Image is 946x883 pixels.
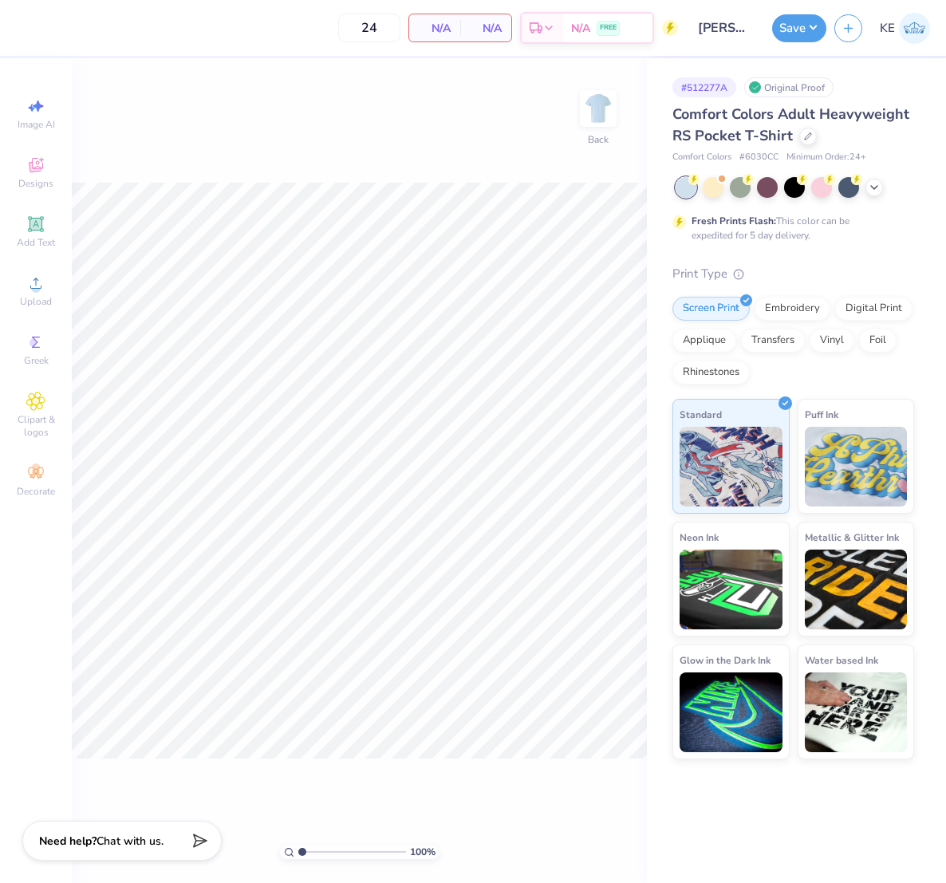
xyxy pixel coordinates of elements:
[672,77,736,97] div: # 512277A
[835,297,912,321] div: Digital Print
[692,215,776,227] strong: Fresh Prints Flash:
[672,297,750,321] div: Screen Print
[880,13,930,44] a: KE
[805,427,908,507] img: Puff Ink
[744,77,834,97] div: Original Proof
[39,834,97,849] strong: Need help?
[571,20,590,37] span: N/A
[805,406,838,423] span: Puff Ink
[470,20,502,37] span: N/A
[859,329,897,353] div: Foil
[880,19,895,37] span: KE
[680,672,782,752] img: Glow in the Dark Ink
[680,652,771,668] span: Glow in the Dark Ink
[680,550,782,629] img: Neon Ink
[805,652,878,668] span: Water based Ink
[672,329,736,353] div: Applique
[755,297,830,321] div: Embroidery
[20,295,52,308] span: Upload
[805,550,908,629] img: Metallic & Glitter Ink
[680,406,722,423] span: Standard
[692,214,888,242] div: This color can be expedited for 5 day delivery.
[805,672,908,752] img: Water based Ink
[680,427,782,507] img: Standard
[672,265,914,283] div: Print Type
[582,93,614,124] img: Back
[672,361,750,384] div: Rhinestones
[419,20,451,37] span: N/A
[786,151,866,164] span: Minimum Order: 24 +
[17,485,55,498] span: Decorate
[97,834,164,849] span: Chat with us.
[686,12,764,44] input: Untitled Design
[18,118,55,131] span: Image AI
[805,529,899,546] span: Metallic & Glitter Ink
[18,177,53,190] span: Designs
[672,104,909,145] span: Comfort Colors Adult Heavyweight RS Pocket T-Shirt
[810,329,854,353] div: Vinyl
[8,413,64,439] span: Clipart & logos
[772,14,826,42] button: Save
[338,14,400,42] input: – –
[741,329,805,353] div: Transfers
[24,354,49,367] span: Greek
[739,151,778,164] span: # 6030CC
[17,236,55,249] span: Add Text
[600,22,617,34] span: FREE
[899,13,930,44] img: Kent Everic Delos Santos
[672,151,731,164] span: Comfort Colors
[680,529,719,546] span: Neon Ink
[410,845,436,859] span: 100 %
[588,132,609,147] div: Back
